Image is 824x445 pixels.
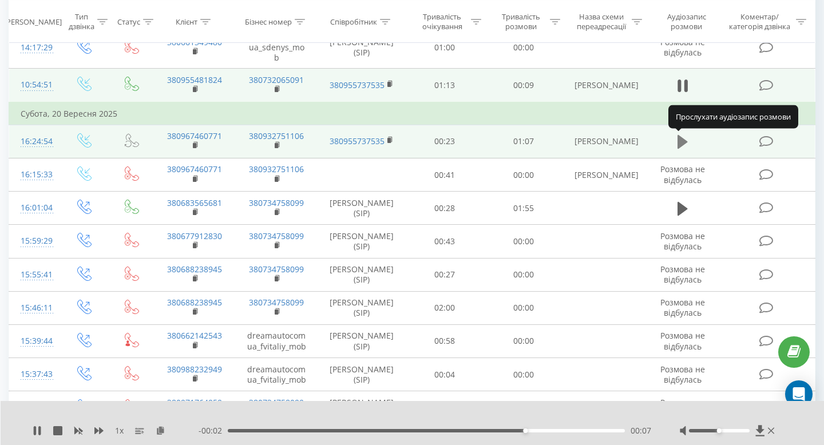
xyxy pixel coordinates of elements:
div: Клієнт [176,17,197,26]
span: 1 x [115,425,124,436]
div: 15:39:44 [21,330,48,352]
a: 380662142543 [167,330,222,341]
td: 01:13 [406,69,485,102]
td: 00:27 [406,258,485,291]
div: [PERSON_NAME] [4,17,62,26]
div: Бізнес номер [245,17,292,26]
div: 15:59:29 [21,230,48,252]
span: Розмова не відбулась [660,37,705,58]
span: Розмова не відбулась [660,364,705,385]
div: 15:37:43 [21,363,48,386]
td: [PERSON_NAME] (SIP) [318,225,406,258]
a: 380955737535 [330,80,385,90]
a: 380932751106 [249,164,304,174]
td: 00:18 [406,391,485,424]
td: 00:00 [484,324,563,357]
a: 380683565681 [167,197,222,208]
td: dreamautocomua_fvitaliy_mob [236,358,318,391]
span: Розмова не відбулась [660,264,705,285]
a: 380688238945 [167,264,222,275]
td: dreamautocomua_sdenys_mob [236,26,318,69]
div: 15:55:41 [21,264,48,286]
span: Розмова не відбулась [660,330,705,351]
td: 00:00 [484,291,563,324]
td: [PERSON_NAME] [563,125,645,158]
td: dreamautocomua_fvitaliy_mob [236,324,318,357]
td: 00:41 [406,158,485,192]
a: 380955737535 [330,136,385,146]
a: 380734758099 [249,231,304,241]
a: 380955481824 [167,74,222,85]
div: Open Intercom Messenger [785,380,813,408]
td: [PERSON_NAME] [563,69,645,102]
a: 380688238945 [167,297,222,308]
td: 01:00 [406,26,485,69]
td: 02:00 [406,291,485,324]
td: 01:55 [484,192,563,225]
td: [PERSON_NAME] (SIP) [318,291,406,324]
a: 380932751106 [249,130,304,141]
td: 00:09 [484,69,563,102]
td: [PERSON_NAME] (SIP) [318,358,406,391]
td: Субота, 20 Вересня 2025 [9,102,815,125]
div: Тип дзвінка [69,12,94,31]
div: 14:17:29 [21,37,48,59]
div: Аудіозапис розмови [655,12,718,31]
a: 380732065091 [249,74,304,85]
a: 380988232949 [167,364,222,375]
a: 380971764959 [167,397,222,408]
a: 380734758099 [249,397,304,408]
td: 00:04 [406,358,485,391]
td: 00:00 [484,258,563,291]
a: 380734758099 [249,197,304,208]
span: Розмова не відбулась [660,231,705,252]
td: 00:00 [484,26,563,69]
td: 00:00 [484,391,563,424]
a: 380734758099 [249,297,304,308]
td: 00:00 [484,225,563,258]
td: 00:23 [406,125,485,158]
div: 10:54:51 [21,74,48,96]
td: 00:28 [406,192,485,225]
span: 00:07 [631,425,651,436]
div: Accessibility label [523,428,528,433]
td: [PERSON_NAME] (SIP) [318,192,406,225]
div: Статус [117,17,140,26]
td: [PERSON_NAME] (SIP) [318,258,406,291]
td: 00:43 [406,225,485,258]
div: Прослухати аудіозапис розмови [668,105,798,128]
div: Accessibility label [717,428,722,433]
div: 16:01:04 [21,197,48,219]
a: 380734758099 [249,264,304,275]
td: [PERSON_NAME] [563,158,645,192]
a: 380661349480 [167,37,222,47]
a: 380677912830 [167,231,222,241]
td: 01:07 [484,125,563,158]
span: - 00:02 [199,425,228,436]
div: 16:15:33 [21,164,48,186]
td: [PERSON_NAME] (SIP) [318,324,406,357]
div: Тривалість розмови [494,12,547,31]
div: Коментар/категорія дзвінка [726,12,793,31]
td: 00:00 [484,358,563,391]
span: Розмова не відбулась [660,397,705,418]
div: 15:46:11 [21,297,48,319]
td: [PERSON_NAME] (SIP) [318,391,406,424]
div: Назва схеми переадресації [573,12,629,31]
td: [PERSON_NAME] (SIP) [318,26,406,69]
div: Тривалість очікування [416,12,469,31]
a: 380967460771 [167,130,222,141]
span: Розмова не відбулась [660,164,705,185]
td: 00:58 [406,324,485,357]
a: 380967460771 [167,164,222,174]
div: 16:24:54 [21,130,48,153]
div: 15:34:44 [21,396,48,419]
td: 00:00 [484,158,563,192]
div: Співробітник [330,17,377,26]
span: Розмова не відбулась [660,297,705,318]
